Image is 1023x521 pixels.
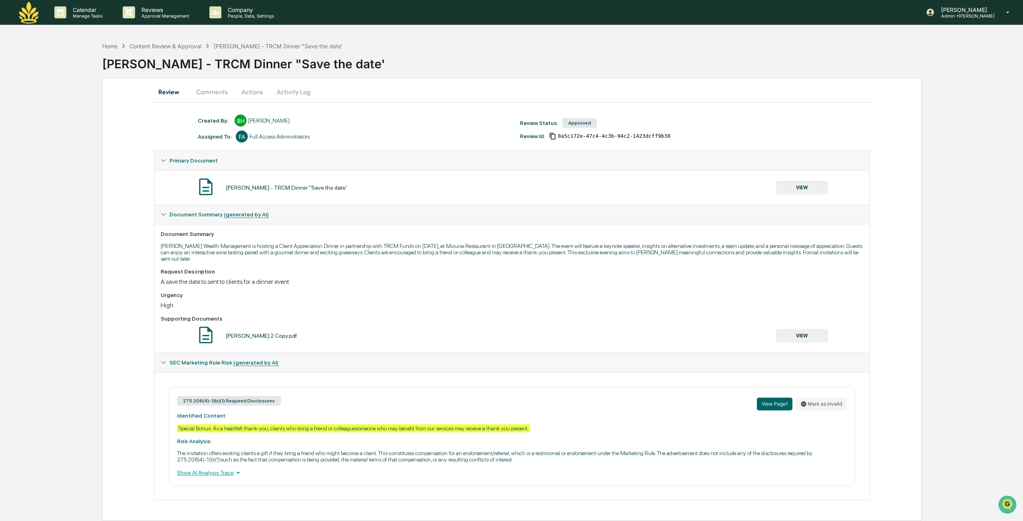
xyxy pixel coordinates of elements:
span: • [66,130,69,136]
span: [PERSON_NAME] [25,130,65,136]
span: Attestations [66,163,99,171]
span: [DATE] [71,130,87,136]
a: Powered byPylon [56,197,97,204]
div: We're available if you need us! [36,69,110,75]
div: SEC Marketing Rule Risk (generated by AI) [154,353,870,372]
div: 🖐️ [8,164,14,170]
div: BH [235,115,247,127]
span: [PERSON_NAME] [25,108,65,115]
div: Primary Document [154,170,870,204]
div: Full Access Administrators [249,133,310,140]
div: Request Description [161,268,863,275]
span: 8a5c172e-47c4-4c3b-94c2-1423dcff9b38 [558,133,671,139]
a: 🖐️Preclearance [5,160,55,174]
p: Company [221,6,278,13]
div: Assigned To: [198,133,232,140]
div: [PERSON_NAME] 2 Copy.pdf [226,333,297,339]
p: [PERSON_NAME] [935,6,995,13]
p: People, Data, Settings [221,13,278,19]
div: Document Summary (generated by AI) [154,205,870,224]
div: Review Id: [520,133,545,139]
span: Data Lookup [16,178,50,186]
p: Admin • [PERSON_NAME] [935,13,995,19]
div: Home [102,43,117,50]
div: secondary tabs example [154,82,870,101]
button: View Page1 [757,398,792,410]
div: Supporting Documents [161,315,863,322]
button: VIEW [776,329,828,343]
div: Start new chat [36,61,131,69]
div: High [161,301,863,309]
button: Start new chat [136,63,145,73]
div: [PERSON_NAME] [248,117,290,124]
button: VIEW [776,181,828,194]
div: 🔎 [8,179,14,185]
strong: Risk Analysis: [177,438,212,444]
div: [PERSON_NAME] - TRCM Dinner "Save the date' [102,50,1023,71]
p: Approval Management [135,13,193,19]
div: 🗄️ [58,164,64,170]
button: Mark as invalid [796,398,847,410]
div: Content Review & Approval [129,43,201,50]
input: Clear [21,36,132,44]
span: Preclearance [16,163,52,171]
div: Past conversations [8,88,54,95]
u: (generated by AI) [224,211,269,218]
img: 4531339965365_218c74b014194aa58b9b_72.jpg [17,61,31,75]
img: 1746055101610-c473b297-6a78-478c-a979-82029cc54cd1 [8,61,22,75]
img: logo [19,2,38,24]
button: Review [154,82,190,101]
span: Copy Id [549,133,556,140]
button: Comments [190,82,234,101]
div: Primary Document [154,151,870,170]
img: Dave Feldman [8,101,21,113]
div: Show AI Analysis Trace [177,468,847,477]
span: Primary Document [169,157,218,164]
button: Activity Log [270,82,317,101]
p: How can we help? [8,16,145,29]
iframe: Open customer support [997,495,1019,516]
span: • [66,108,69,115]
div: Special Bonus: As a heartfelt thank-you, clients who bring a friend or colleaguesomeone who may b... [177,424,530,432]
div: Created By: ‎ ‎ [198,117,231,124]
img: Document Icon [196,177,216,197]
a: 🗄️Attestations [55,160,102,174]
p: [PERSON_NAME] Wealth Management is hosting a Client Appreciation Dinner in partnership with TRCM ... [161,243,863,262]
div: [PERSON_NAME] - TRCM Dinner "Save the date' [214,43,343,50]
div: Urgency [161,292,863,298]
img: Document Icon [196,325,216,345]
div: Document Summary (generated by AI) [154,372,870,500]
div: Document Summary [161,231,863,237]
p: The invitation offers existing clients a gift if they bring a friend who might become a client. T... [177,450,847,463]
div: 275.206(4)-1(b)(1) Required Disclosures [177,396,281,406]
p: Reviews [135,6,193,13]
span: [DATE] [71,108,87,115]
u: (generated by AI) [233,359,279,366]
div: A save the date to sent to clients for a dinner event. [161,278,863,285]
button: Actions [234,82,270,101]
div: Document Summary (generated by AI) [154,224,870,353]
img: 1746055101610-c473b297-6a78-478c-a979-82029cc54cd1 [16,109,22,115]
p: Calendar [66,6,107,13]
p: Manage Tasks [66,13,107,19]
div: [PERSON_NAME] - TRCM Dinner "Save the date' [226,184,347,191]
strong: Identified Content: [177,412,227,419]
a: 🔎Data Lookup [5,175,54,189]
div: FA [236,131,248,143]
div: Approved [562,118,597,128]
div: Review Status: [520,120,558,126]
span: Document Summary [169,211,269,218]
img: Kurt Gallup [8,122,21,135]
span: SEC Marketing Rule Risk [169,359,279,366]
span: Pylon [80,198,97,204]
button: See all [124,87,145,96]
